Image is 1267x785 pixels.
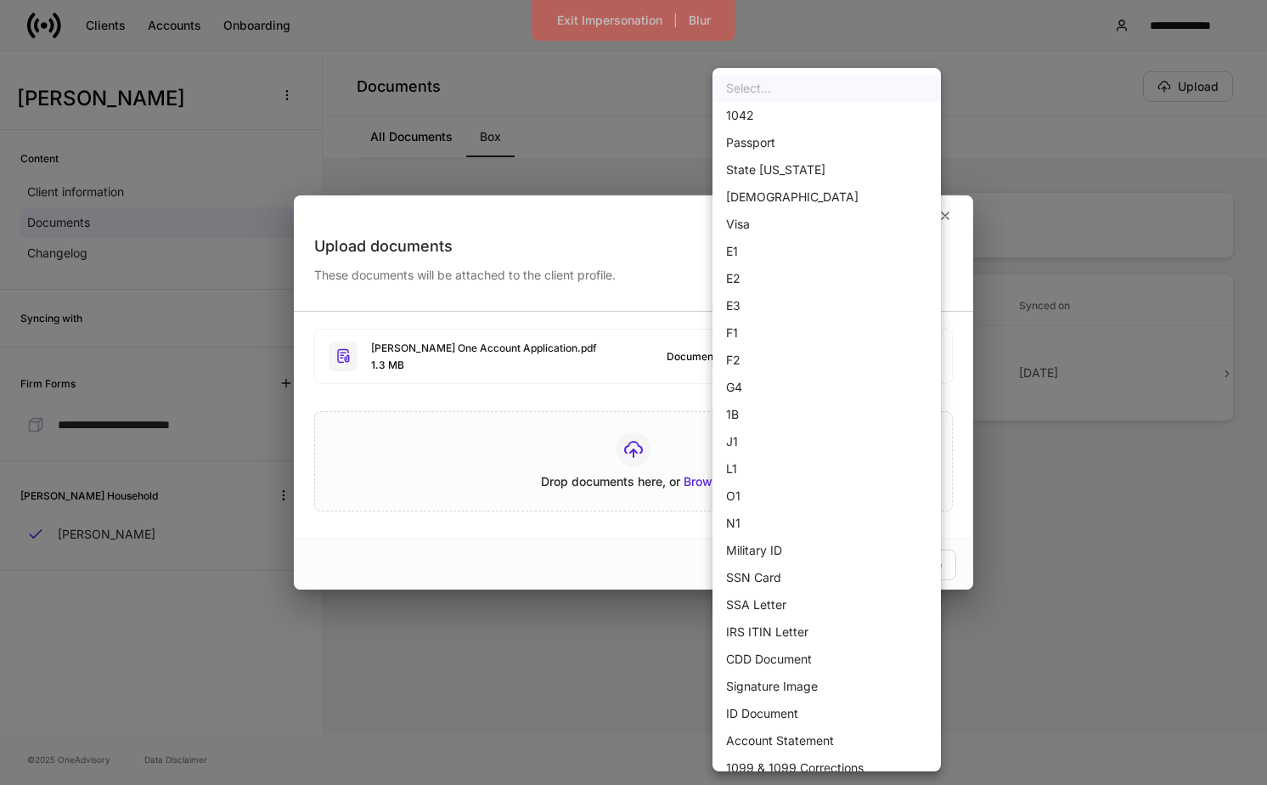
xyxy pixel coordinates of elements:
li: [DEMOGRAPHIC_DATA] [712,184,941,211]
li: Account Statement [712,727,941,754]
li: G4 [712,374,941,401]
li: O1 [712,483,941,510]
li: 1B [712,401,941,428]
li: E2 [712,265,941,292]
li: ID Document [712,700,941,727]
li: 1042 [712,102,941,129]
li: CDD Document [712,646,941,673]
li: SSN Card [712,564,941,591]
li: IRS ITIN Letter [712,618,941,646]
li: Passport [712,129,941,156]
div: Exit Impersonation [557,14,662,26]
li: E1 [712,238,941,265]
div: Blur [689,14,711,26]
li: Signature Image [712,673,941,700]
li: Visa [712,211,941,238]
li: F2 [712,347,941,374]
li: N1 [712,510,941,537]
li: SSA Letter [712,591,941,618]
li: 1099 & 1099 Corrections [712,754,941,782]
li: L1 [712,455,941,483]
li: J1 [712,428,941,455]
li: F1 [712,319,941,347]
li: E3 [712,292,941,319]
li: Military ID [712,537,941,564]
li: State [US_STATE] [712,156,941,184]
